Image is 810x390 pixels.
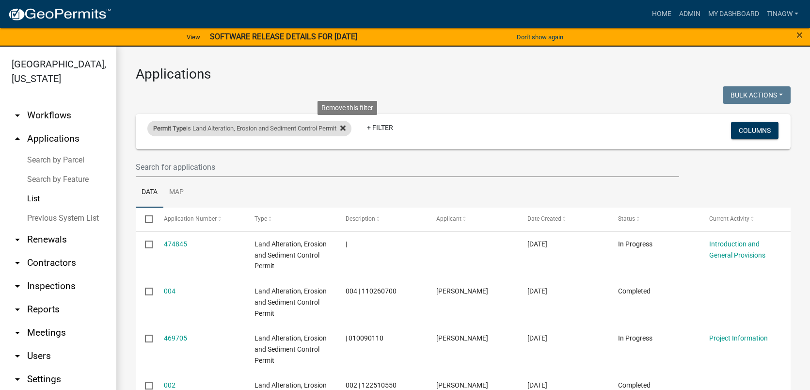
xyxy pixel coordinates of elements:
[183,29,204,45] a: View
[12,110,23,121] i: arrow_drop_down
[346,334,383,342] span: | 010090110
[153,125,186,132] span: Permit Type
[147,121,351,136] div: is Land Alteration, Erosion and Sediment Control Permit
[648,5,675,23] a: Home
[346,240,347,248] span: |
[346,287,397,295] span: 004 | 110260700
[254,334,327,364] span: Land Alteration, Erosion and Sediment Control Permit
[245,208,336,231] datatable-header-cell: Type
[527,334,547,342] span: 08/26/2025
[709,215,749,222] span: Current Activity
[436,381,488,389] span: Steve Kiesle
[164,215,217,222] span: Application Number
[12,350,23,362] i: arrow_drop_down
[675,5,704,23] a: Admin
[12,374,23,385] i: arrow_drop_down
[699,208,791,231] datatable-header-cell: Current Activity
[609,208,700,231] datatable-header-cell: Status
[12,280,23,292] i: arrow_drop_down
[346,381,397,389] span: 002 | 122510550
[704,5,763,23] a: My Dashboard
[163,177,190,208] a: Map
[318,101,377,115] div: Remove this filter
[12,304,23,315] i: arrow_drop_down
[618,287,651,295] span: Completed
[527,215,561,222] span: Date Created
[12,257,23,269] i: arrow_drop_down
[709,334,768,342] a: Project Information
[723,86,791,104] button: Bulk Actions
[436,215,461,222] span: Applicant
[12,327,23,339] i: arrow_drop_down
[709,240,765,259] a: Introduction and General Provisions
[427,208,518,231] datatable-header-cell: Applicant
[359,119,401,136] a: + Filter
[527,240,547,248] span: 09/07/2025
[796,28,803,42] span: ×
[731,122,778,139] button: Columns
[336,208,427,231] datatable-header-cell: Description
[618,240,652,248] span: In Progress
[164,334,187,342] a: 469705
[513,29,567,45] button: Don't show again
[136,208,154,231] datatable-header-cell: Select
[254,287,327,317] span: Land Alteration, Erosion and Sediment Control Permit
[164,381,175,389] a: 002
[164,287,175,295] a: 004
[618,381,651,389] span: Completed
[763,5,802,23] a: TinaGW
[436,287,488,295] span: Kyle Skoglund
[136,177,163,208] a: Data
[618,334,652,342] span: In Progress
[254,240,327,270] span: Land Alteration, Erosion and Sediment Control Permit
[346,215,375,222] span: Description
[618,215,635,222] span: Status
[254,215,267,222] span: Type
[436,334,488,342] span: Tad Anderson
[164,240,187,248] a: 474845
[527,381,547,389] span: 08/22/2025
[210,32,357,41] strong: SOFTWARE RELEASE DETAILS FOR [DATE]
[136,157,679,177] input: Search for applications
[518,208,609,231] datatable-header-cell: Date Created
[12,234,23,245] i: arrow_drop_down
[12,133,23,145] i: arrow_drop_up
[154,208,245,231] datatable-header-cell: Application Number
[136,66,791,82] h3: Applications
[796,29,803,41] button: Close
[527,287,547,295] span: 09/04/2025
